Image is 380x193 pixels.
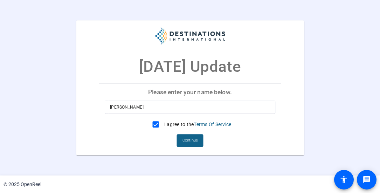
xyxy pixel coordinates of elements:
[163,121,232,128] label: I agree to the
[110,103,270,111] input: Enter your name
[362,175,371,184] mat-icon: message
[155,27,225,44] img: company-logo
[194,122,231,127] a: Terms Of Service
[177,134,203,147] button: Continue
[340,175,348,184] mat-icon: accessibility
[182,135,198,146] span: Continue
[4,181,41,188] div: © 2025 OpenReel
[99,84,281,101] p: Please enter your name below.
[139,55,241,78] p: [DATE] Update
